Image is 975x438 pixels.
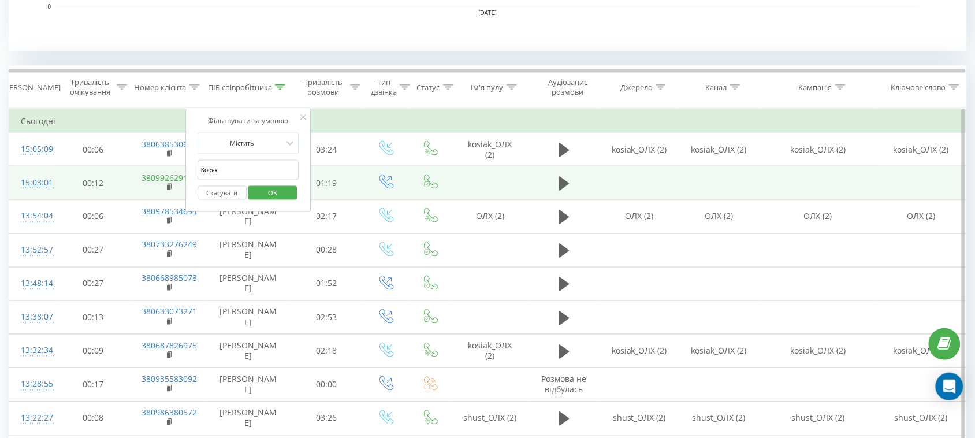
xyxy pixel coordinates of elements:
td: kosiak_ОЛХ (2) [759,133,877,166]
div: Ключове слово [891,83,946,92]
div: Ім'я пулу [471,83,504,92]
td: kosiak_ОЛХ (2) [759,335,877,368]
a: 380638530612 [142,139,197,150]
td: [PERSON_NAME] [207,267,289,300]
td: 00:17 [56,368,130,402]
td: 02:53 [289,301,363,335]
td: 02:18 [289,335,363,368]
div: 13:38:07 [21,306,44,329]
button: OK [248,186,297,201]
td: 00:12 [56,166,130,200]
span: OK [256,184,289,202]
td: [PERSON_NAME] [207,301,289,335]
td: [PERSON_NAME] [207,233,289,267]
td: shust_ОЛХ (2) [877,402,966,435]
td: [PERSON_NAME] [207,335,289,368]
td: 00:00 [289,368,363,402]
div: Джерело [620,83,653,92]
td: [PERSON_NAME] [207,368,289,402]
div: 13:52:57 [21,239,44,262]
a: 380733276249 [142,239,197,250]
div: 15:05:09 [21,138,44,161]
td: ОЛХ (2) [452,200,529,233]
td: ОЛХ (2) [877,200,966,233]
td: 00:13 [56,301,130,335]
td: [PERSON_NAME] [207,402,289,435]
td: 02:17 [289,200,363,233]
td: shust_ОЛХ (2) [452,402,529,435]
div: Фільтрувати за умовою [198,115,299,127]
div: Номер клієнта [135,83,187,92]
text: 0 [47,3,51,10]
text: [DATE] [479,10,497,17]
td: shust_ОЛХ (2) [679,402,759,435]
div: 13:48:14 [21,273,44,295]
td: kosiak_ОЛХ (2) [452,335,529,368]
td: kosiak_ОЛХ (2) [600,133,679,166]
div: Open Intercom Messenger [936,373,963,400]
td: Сьогодні [9,110,966,133]
div: Тип дзвінка [371,77,397,97]
a: 380992629162 [142,172,197,183]
td: kosiak_ОЛХ (2) [452,133,529,166]
td: 00:06 [56,133,130,166]
td: 03:24 [289,133,363,166]
td: kosiak_ОЛХ (2) [679,133,759,166]
div: Тривалість розмови [300,77,347,97]
div: Канал [706,83,727,92]
button: Скасувати [198,186,247,201]
td: 00:09 [56,335,130,368]
td: kosiak_ОЛХ (2) [600,335,679,368]
a: 380668985078 [142,273,197,284]
a: 380935583092 [142,374,197,385]
td: kosiak_ОЛХ (2) [877,133,966,166]
a: 380978534694 [142,206,197,217]
div: Аудіозапис розмови [539,77,597,97]
div: [PERSON_NAME] [2,83,61,92]
td: [PERSON_NAME] [207,200,289,233]
td: shust_ОЛХ (2) [600,402,679,435]
div: Статус [417,83,440,92]
td: 00:28 [289,233,363,267]
td: kosiak_ОЛХ (2) [877,335,966,368]
td: ОЛХ (2) [759,200,877,233]
td: 00:27 [56,233,130,267]
td: 03:26 [289,402,363,435]
td: ОЛХ (2) [600,200,679,233]
div: 13:28:55 [21,373,44,396]
td: kosiak_ОЛХ (2) [679,335,759,368]
div: 13:32:34 [21,340,44,362]
div: Кампанія [799,83,832,92]
td: 00:08 [56,402,130,435]
td: shust_ОЛХ (2) [759,402,877,435]
div: 13:22:27 [21,407,44,430]
a: 380687826975 [142,340,197,351]
div: 15:03:01 [21,172,44,194]
span: Розмова не відбулась [542,374,587,395]
td: 01:19 [289,166,363,200]
a: 380986380572 [142,407,197,418]
div: 13:54:04 [21,205,44,228]
div: Тривалість очікування [66,77,114,97]
input: Введіть значення [198,160,299,180]
td: 01:52 [289,267,363,300]
a: 380633073271 [142,306,197,317]
td: ОЛХ (2) [679,200,759,233]
td: 00:06 [56,200,130,233]
div: ПІБ співробітника [208,83,272,92]
td: 00:27 [56,267,130,300]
